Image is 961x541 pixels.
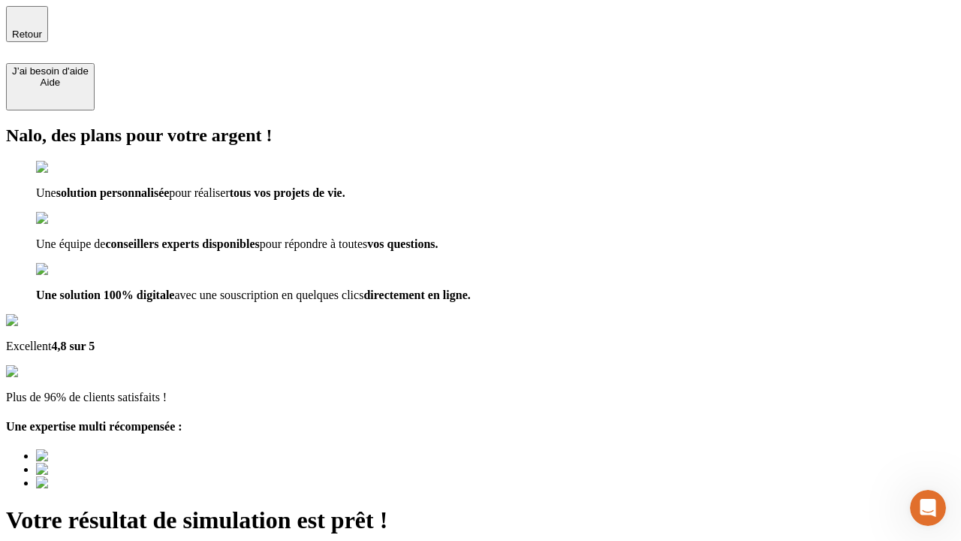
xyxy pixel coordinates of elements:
[105,237,259,250] span: conseillers experts disponibles
[36,476,175,490] img: Best savings advice award
[36,463,175,476] img: Best savings advice award
[12,29,42,40] span: Retour
[36,449,175,463] img: Best savings advice award
[260,237,368,250] span: pour répondre à toutes
[56,186,170,199] span: solution personnalisée
[6,340,51,352] span: Excellent
[230,186,345,199] span: tous vos projets de vie.
[12,77,89,88] div: Aide
[36,161,101,174] img: checkmark
[36,212,101,225] img: checkmark
[36,289,174,301] span: Une solution 100% digitale
[367,237,438,250] span: vos questions.
[12,65,89,77] div: J’ai besoin d'aide
[910,490,946,526] iframe: Intercom live chat
[6,420,955,434] h4: Une expertise multi récompensée :
[6,125,955,146] h2: Nalo, des plans pour votre argent !
[6,391,955,404] p: Plus de 96% de clients satisfaits !
[36,237,105,250] span: Une équipe de
[6,365,80,379] img: reviews stars
[36,186,56,199] span: Une
[6,506,955,534] h1: Votre résultat de simulation est prêt !
[363,289,470,301] span: directement en ligne.
[169,186,229,199] span: pour réaliser
[36,263,101,277] img: checkmark
[174,289,363,301] span: avec une souscription en quelques clics
[6,6,48,42] button: Retour
[6,314,93,328] img: Google Review
[6,63,95,110] button: J’ai besoin d'aideAide
[51,340,95,352] span: 4,8 sur 5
